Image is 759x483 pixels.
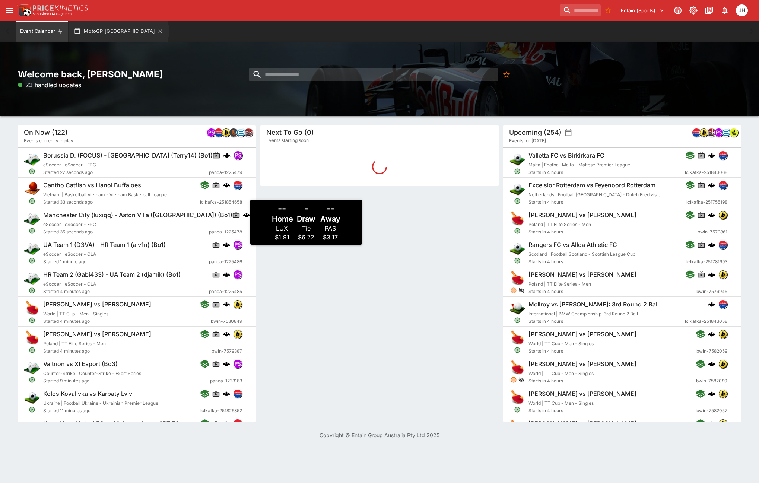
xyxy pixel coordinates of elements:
[700,128,708,137] img: bwin.png
[719,241,727,249] img: lclkafka.png
[24,270,40,286] img: esports.png
[528,407,696,414] span: Starts in 4 hours
[719,390,727,398] img: bwin.png
[43,301,151,308] h6: [PERSON_NAME] vs [PERSON_NAME]
[43,420,180,428] h6: Khon Kaen United FC vs Mahasarakham SBT FC
[718,240,727,249] div: lclkafka
[528,211,636,219] h6: [PERSON_NAME] vs [PERSON_NAME]
[223,360,230,368] div: cerberus
[209,169,242,176] span: panda-1225479
[708,420,715,427] div: cerberus
[528,228,698,236] span: Starts in 4 hours
[234,300,242,308] img: bwin.png
[718,359,727,368] div: bwin
[43,251,96,257] span: eSoccer | eSoccer - CLA
[43,330,151,338] h6: [PERSON_NAME] vs [PERSON_NAME]
[518,287,524,293] svg: Hidden
[24,128,68,137] h5: On Now (122)
[243,211,250,219] div: cerberus
[222,128,230,137] img: bwin.png
[514,168,521,175] svg: Open
[24,359,40,376] img: esports.png
[708,301,715,308] div: cerberus
[43,318,211,325] span: Started 4 minutes ago
[718,419,727,428] div: bwin
[254,211,262,219] img: pandascore.png
[33,5,88,11] img: PriceKinetics
[29,347,35,353] svg: Open
[209,288,242,295] span: panda-1225485
[29,406,35,413] svg: Open
[223,152,231,159] div: cerberus
[24,210,40,227] img: esports.png
[223,271,230,278] div: cerberus
[509,128,562,137] h5: Upcoming (254)
[43,360,118,368] h6: Valtrion vs XI Esport (Bo3)
[528,222,591,227] span: Poland | TT Elite Series - Men
[233,300,242,309] div: bwin
[509,419,525,435] img: table_tennis.png
[43,288,209,295] span: Started 4 minutes ago
[715,128,723,137] img: pandascore.png
[528,390,636,398] h6: [PERSON_NAME] vs [PERSON_NAME]
[708,330,715,338] div: cerberus
[708,390,715,397] img: logo-cerberus.svg
[528,198,686,206] span: Starts in 4 hours
[69,21,168,42] button: MotoGP [GEOGRAPHIC_DATA]
[708,390,715,397] div: cerberus
[708,152,715,159] div: cerberus
[233,330,242,339] div: bwin
[234,330,242,338] img: bwin.png
[671,4,685,17] button: Connected to PK
[565,129,572,136] button: settings
[528,192,660,197] span: Netherlands | Football [GEOGRAPHIC_DATA] - Dutch Eredivisie
[708,420,715,427] img: logo-cerberus.svg
[223,390,230,397] img: logo-cerberus.svg
[43,390,132,398] h6: Kolos Kovalivka vs Karpaty Lviv
[43,377,210,385] span: Started 9 minutes ago
[719,270,727,279] img: bwin.png
[707,128,716,137] div: pricekinetics
[707,128,715,137] img: pricekinetics.png
[29,198,35,204] svg: Open
[43,241,166,249] h6: UA Team 1 (D3VA) - HR Team 1 (alv1n) (Bo1)
[714,128,723,137] div: pandascore
[266,137,309,144] span: Events starting soon
[223,330,230,338] div: cerberus
[719,211,727,219] img: bwin.png
[718,181,727,190] div: lclkafka
[528,318,685,325] span: Starts in 4 hours
[43,407,200,414] span: Started 11 minutes ago
[692,128,701,137] div: lclkafka
[708,241,715,248] img: logo-cerberus.svg
[514,257,521,264] svg: Open
[223,360,230,368] img: logo-cerberus.svg
[708,360,715,368] div: cerberus
[253,210,262,219] div: pandascore
[211,318,242,325] span: bwin-7580849
[207,128,216,137] div: pandascore
[708,152,715,159] img: logo-cerberus.svg
[708,301,715,308] img: logo-cerberus.svg
[509,389,525,406] img: table_tennis.png
[223,330,230,338] img: logo-cerberus.svg
[223,271,230,278] img: logo-cerberus.svg
[509,240,525,257] img: soccer.png
[43,192,167,197] span: Vietnam | Basketball Vietnam - Vietnam Basketball League
[528,420,636,428] h6: [PERSON_NAME] vs [PERSON_NAME]
[734,2,750,19] button: Jordan Hughes
[43,211,232,219] h6: Manchester City (luxiqq) - Aston Villa ([GEOGRAPHIC_DATA]) (Bo1)
[685,318,727,325] span: lclkafka-251843058
[698,228,727,236] span: bwin-7579861
[719,419,727,428] img: bwin.png
[223,152,231,159] img: logo-cerberus.svg
[708,211,715,219] img: logo-cerberus.svg
[244,128,253,137] div: pricekinetics
[29,317,35,324] svg: Open
[514,347,521,353] svg: Open
[602,4,614,16] button: No Bookmarks
[29,257,35,264] svg: Open
[234,419,242,428] img: lclkafka.png
[236,128,245,137] div: betradar
[509,270,525,286] img: table_tennis.png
